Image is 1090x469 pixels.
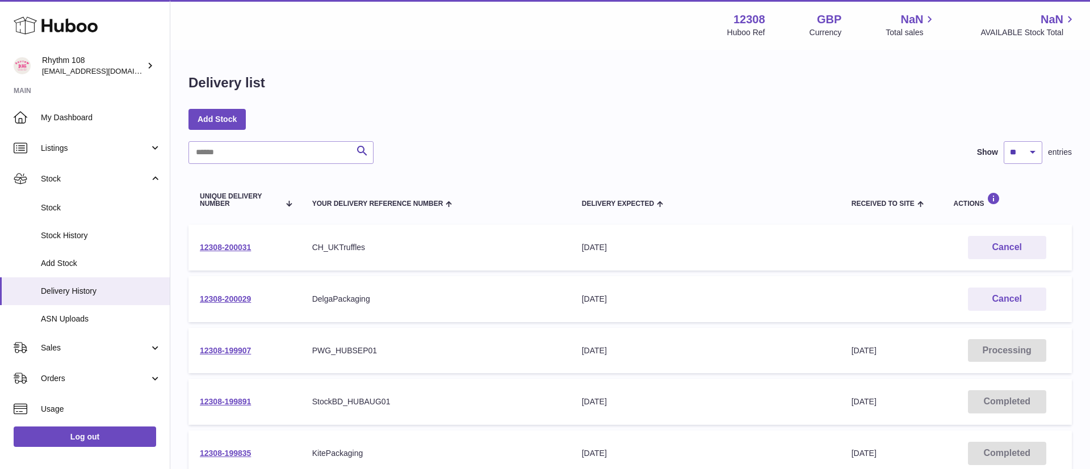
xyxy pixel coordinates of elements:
span: Usage [41,404,161,415]
div: [DATE] [582,448,829,459]
span: Add Stock [41,258,161,269]
span: entries [1048,147,1072,158]
div: [DATE] [582,242,829,253]
span: Orders [41,373,149,384]
span: Stock History [41,230,161,241]
strong: 12308 [733,12,765,27]
div: CH_UKTruffles [312,242,559,253]
div: StockBD_HUBAUG01 [312,396,559,407]
span: [DATE] [852,449,877,458]
div: KitePackaging [312,448,559,459]
a: NaN AVAILABLE Stock Total [980,12,1076,38]
div: Huboo Ref [727,27,765,38]
button: Cancel [968,288,1046,311]
span: Total sales [886,27,936,38]
div: PWG_HUBSEP01 [312,345,559,356]
div: Rhythm 108 [42,55,144,77]
div: DelgaPackaging [312,294,559,305]
span: AVAILABLE Stock Total [980,27,1076,38]
span: Received to Site [852,200,915,208]
span: [DATE] [852,346,877,355]
button: Cancel [968,236,1046,259]
h1: Delivery list [188,74,265,92]
a: 12308-199907 [200,346,251,355]
span: [EMAIL_ADDRESS][DOMAIN_NAME] [42,66,167,75]
span: [DATE] [852,397,877,406]
span: My Dashboard [41,112,161,123]
a: Log out [14,426,156,447]
span: Delivery Expected [582,200,654,208]
div: [DATE] [582,345,829,356]
span: Stock [41,202,161,213]
a: Add Stock [188,109,246,129]
div: [DATE] [582,294,829,305]
a: 12308-200031 [200,243,251,252]
span: Unique Delivery Number [200,193,279,208]
a: 12308-199835 [200,449,251,458]
label: Show [977,147,998,158]
span: Stock [41,174,149,184]
span: Your Delivery Reference Number [312,200,443,208]
a: 12308-200029 [200,294,251,303]
div: [DATE] [582,396,829,407]
a: 12308-199891 [200,397,251,406]
span: Sales [41,343,149,353]
a: NaN Total sales [886,12,936,38]
span: ASN Uploads [41,314,161,324]
div: Currency [810,27,842,38]
img: orders@rhythm108.com [14,57,31,74]
span: NaN [900,12,923,27]
span: Delivery History [41,286,161,297]
strong: GBP [817,12,841,27]
span: NaN [1041,12,1063,27]
div: Actions [953,192,1060,208]
span: Listings [41,143,149,154]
